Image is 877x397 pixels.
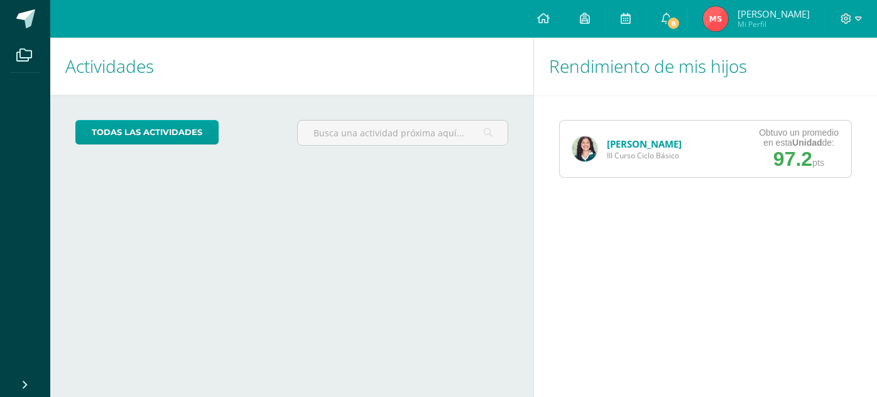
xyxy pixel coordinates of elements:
span: Mi Perfil [738,19,810,30]
span: [PERSON_NAME] [738,8,810,20]
strong: Unidad [792,138,822,148]
a: todas las Actividades [75,120,219,144]
input: Busca una actividad próxima aquí... [298,121,508,145]
img: d48e4e73a194f2323fe0e89abb34aad8.png [572,136,597,161]
h1: Actividades [65,38,518,95]
h1: Rendimiento de mis hijos [549,38,862,95]
span: III Curso Ciclo Básico [607,150,682,161]
span: 97.2 [773,148,812,170]
span: 8 [667,16,680,30]
a: [PERSON_NAME] [607,138,682,150]
span: pts [812,158,824,168]
img: fb703a472bdb86d4ae91402b7cff009e.png [703,6,728,31]
div: Obtuvo un promedio en esta de: [759,128,839,148]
